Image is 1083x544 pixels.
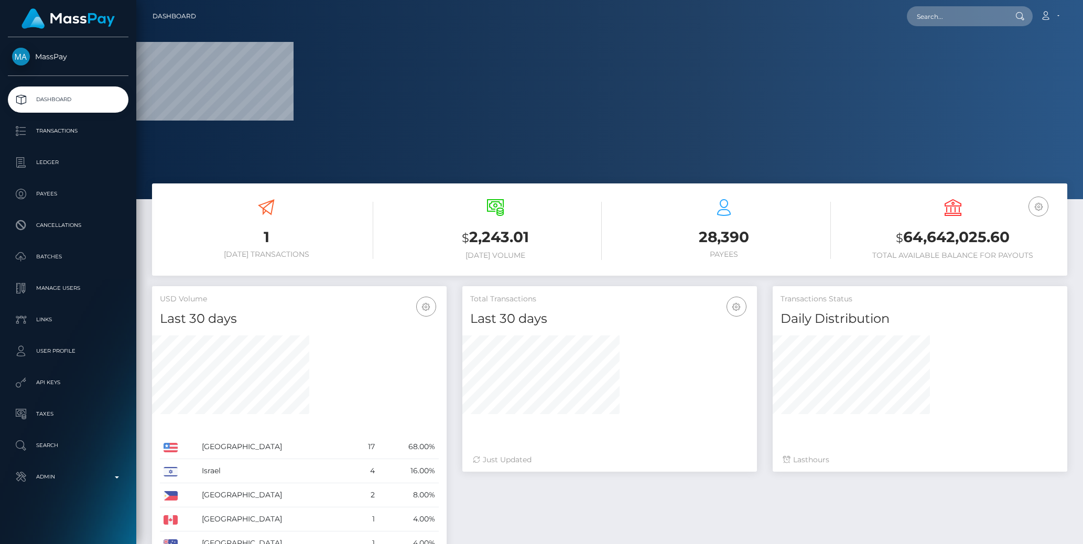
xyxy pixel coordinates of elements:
td: [GEOGRAPHIC_DATA] [198,435,353,459]
a: API Keys [8,369,128,396]
h3: 2,243.01 [389,227,602,248]
a: User Profile [8,338,128,364]
p: Links [12,312,124,328]
h6: Payees [618,250,831,259]
h4: Last 30 days [470,310,749,328]
a: Search [8,432,128,459]
h5: Transactions Status [781,294,1059,304]
a: Dashboard [153,5,196,27]
td: 16.00% [378,459,439,483]
input: Search... [907,6,1005,26]
img: CA.png [164,515,178,525]
a: Dashboard [8,86,128,113]
td: [GEOGRAPHIC_DATA] [198,483,353,507]
td: 17 [353,435,378,459]
small: $ [896,231,903,245]
h3: 28,390 [618,227,831,247]
img: MassPay [12,48,30,66]
h5: Total Transactions [470,294,749,304]
p: Transactions [12,123,124,139]
td: 8.00% [378,483,439,507]
p: API Keys [12,375,124,390]
td: 4 [353,459,378,483]
h6: [DATE] Volume [389,251,602,260]
div: Last hours [783,454,1057,465]
p: Admin [12,469,124,485]
p: Batches [12,249,124,265]
img: MassPay Logo [21,8,115,29]
a: Taxes [8,401,128,427]
td: Israel [198,459,353,483]
td: 1 [353,507,378,531]
td: 68.00% [378,435,439,459]
p: Taxes [12,406,124,422]
p: Payees [12,186,124,202]
td: 2 [353,483,378,507]
p: Ledger [12,155,124,170]
a: Links [8,307,128,333]
h3: 1 [160,227,373,247]
h6: [DATE] Transactions [160,250,373,259]
a: Payees [8,181,128,207]
img: PH.png [164,491,178,501]
img: IL.png [164,467,178,476]
h6: Total Available Balance for Payouts [847,251,1060,260]
td: 4.00% [378,507,439,531]
div: Just Updated [473,454,746,465]
a: Cancellations [8,212,128,238]
img: US.png [164,443,178,452]
h5: USD Volume [160,294,439,304]
p: User Profile [12,343,124,359]
h4: Last 30 days [160,310,439,328]
a: Manage Users [8,275,128,301]
p: Cancellations [12,217,124,233]
small: $ [462,231,469,245]
h4: Daily Distribution [781,310,1059,328]
p: Search [12,438,124,453]
p: Dashboard [12,92,124,107]
a: Admin [8,464,128,490]
h3: 64,642,025.60 [847,227,1060,248]
a: Transactions [8,118,128,144]
td: [GEOGRAPHIC_DATA] [198,507,353,531]
p: Manage Users [12,280,124,296]
a: Ledger [8,149,128,176]
a: Batches [8,244,128,270]
span: MassPay [8,52,128,61]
